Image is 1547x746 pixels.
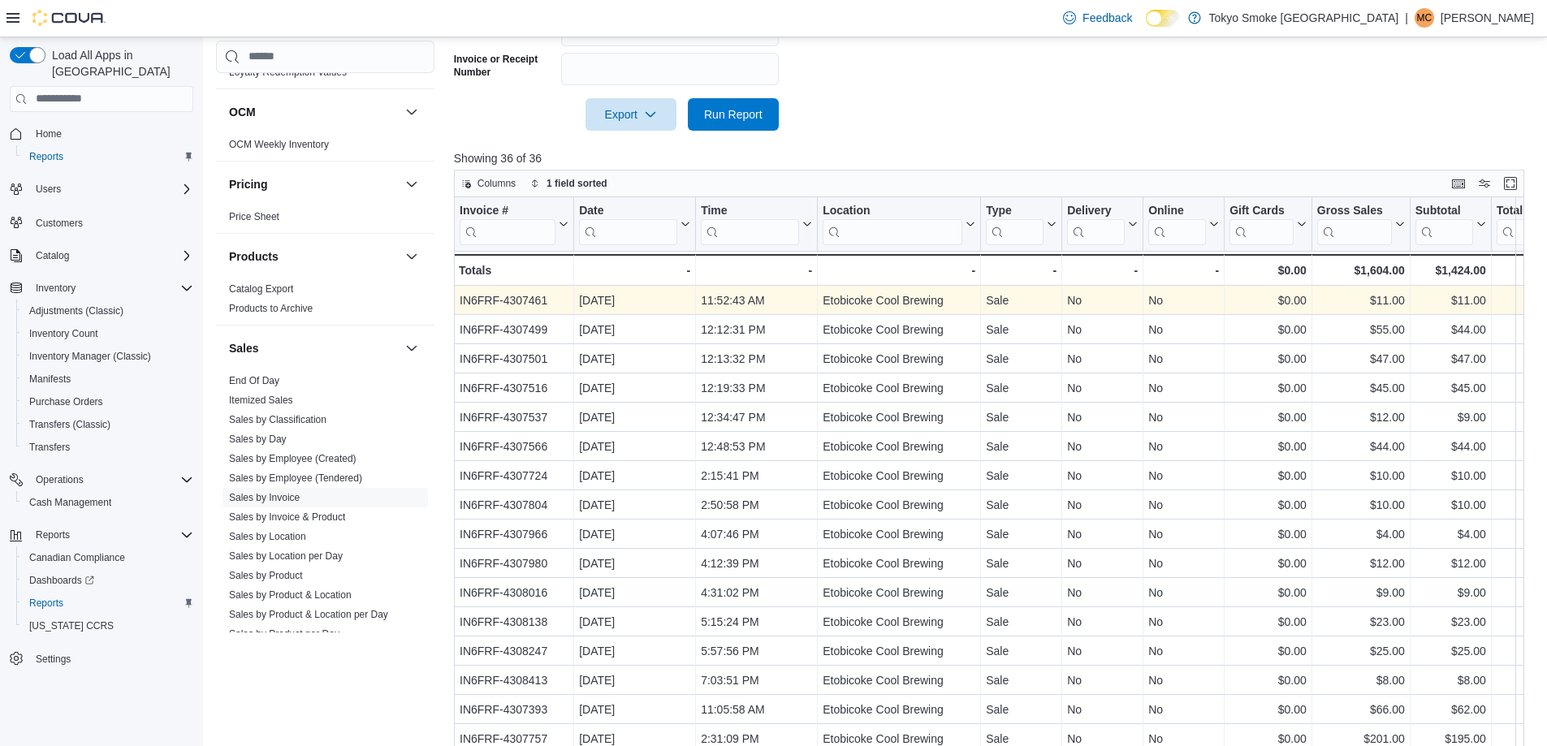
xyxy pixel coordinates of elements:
div: IN6FRF-4307724 [460,466,568,485]
a: Dashboards [16,569,200,592]
div: $0.00 [1229,407,1307,427]
div: $10.00 [1415,466,1486,485]
a: Dashboards [23,571,101,590]
div: IN6FRF-4307501 [460,349,568,369]
div: Sale [986,495,1057,515]
button: Catalog [29,246,76,265]
div: $0.00 [1229,495,1307,515]
button: Products [229,248,399,265]
div: 2:50:58 PM [701,495,812,515]
button: Online [1148,204,1219,245]
span: Dashboards [29,574,94,587]
div: $0.00 [1229,437,1307,456]
button: Pricing [402,175,421,194]
div: IN6FRF-4307499 [460,320,568,339]
div: Etobicoke Cool Brewing [823,320,975,339]
span: Transfers [23,438,193,457]
span: Dark Mode [1146,27,1147,28]
div: $10.00 [1317,495,1405,515]
div: Invoice # [460,204,555,245]
button: Users [3,178,200,201]
span: Catalog [29,246,193,265]
span: MC [1417,8,1432,28]
span: Washington CCRS [23,616,193,636]
span: Operations [29,470,193,489]
a: Sales by Day [229,433,287,445]
a: Sales by Classification [229,414,326,425]
button: Inventory Count [16,322,200,345]
label: Invoice or Receipt Number [454,53,555,79]
span: Transfers (Classic) [23,415,193,434]
div: [DATE] [579,437,690,456]
div: No [1067,378,1138,398]
div: [DATE] [579,524,690,544]
div: $1,604.00 [1317,261,1405,280]
span: Manifests [23,369,193,389]
div: $10.00 [1415,495,1486,515]
div: No [1148,524,1219,544]
button: Pricing [229,176,399,192]
a: Sales by Product [229,570,303,581]
a: Customers [29,213,89,233]
div: No [1067,291,1138,310]
div: Time [701,204,799,219]
button: Display options [1475,174,1494,193]
span: Users [36,183,61,196]
a: Reports [23,147,70,166]
div: $0.00 [1229,349,1307,369]
div: Subtotal [1415,204,1473,219]
span: Catalog Export [229,282,293,295]
button: Home [3,122,200,145]
span: Purchase Orders [29,395,103,408]
div: $47.00 [1317,349,1405,369]
div: $45.00 [1317,378,1405,398]
a: Settings [29,649,77,669]
div: No [1148,437,1219,456]
h3: Sales [229,340,259,356]
span: Settings [36,653,71,666]
button: Canadian Compliance [16,546,200,569]
span: Run Report [704,106,763,123]
div: Online [1148,204,1206,245]
div: $44.00 [1415,437,1486,456]
div: $4.00 [1415,524,1486,544]
div: IN6FRF-4307537 [460,407,568,427]
button: Time [701,204,812,245]
button: Customers [3,210,200,234]
button: Sales [229,340,399,356]
div: 12:48:53 PM [701,437,812,456]
div: Time [701,204,799,245]
div: [DATE] [579,495,690,515]
button: OCM [229,104,399,120]
a: Canadian Compliance [23,548,132,567]
div: 4:07:46 PM [701,524,812,544]
button: Columns [455,174,522,193]
div: Invoice # [460,204,555,219]
span: Sales by Invoice [229,491,300,504]
span: Reports [23,593,193,613]
div: Location [823,204,962,245]
span: 1 field sorted [547,177,607,190]
a: Reports [23,593,70,613]
div: No [1148,320,1219,339]
div: Etobicoke Cool Brewing [823,524,975,544]
span: Reports [29,597,63,610]
div: Sale [986,378,1057,398]
div: Sale [986,437,1057,456]
a: Price Sheet [229,211,279,222]
button: Reports [29,525,76,545]
div: 12:13:32 PM [701,349,812,369]
div: [DATE] [579,407,690,427]
div: [DATE] [579,291,690,310]
a: Transfers (Classic) [23,415,117,434]
div: $45.00 [1415,378,1486,398]
span: Sales by Location [229,530,306,543]
button: Cash Management [16,491,200,514]
div: Mitchell Catalano [1415,8,1434,28]
div: Type [986,204,1044,245]
div: $47.00 [1415,349,1486,369]
a: Catalog Export [229,283,293,295]
a: Inventory Count [23,324,105,343]
div: No [1148,378,1219,398]
h3: Pricing [229,176,267,192]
